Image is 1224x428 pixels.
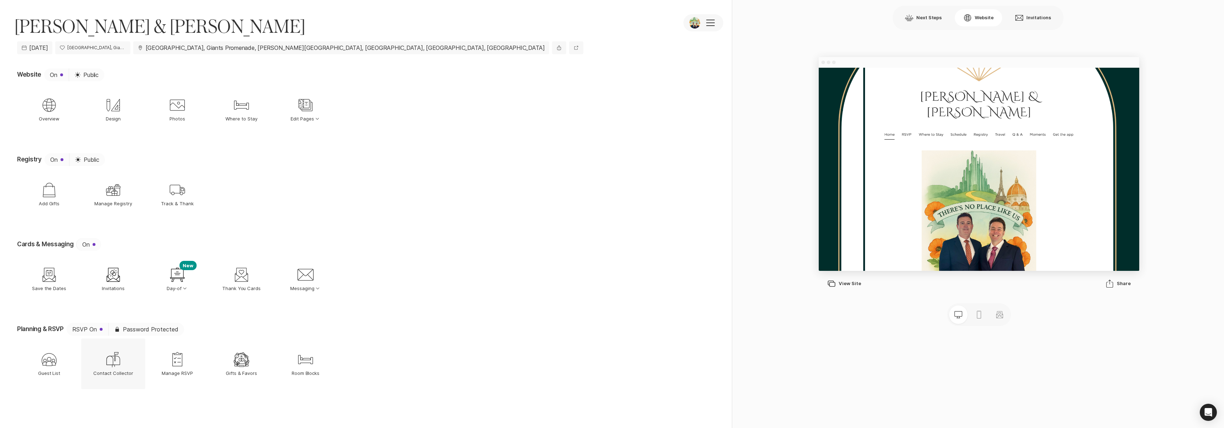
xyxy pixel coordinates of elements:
[996,310,1004,319] svg: Preview matching stationery
[69,68,104,81] a: Public
[179,261,197,270] p: New
[145,339,209,389] a: Manage RSVP
[290,285,321,292] p: Messaging
[17,155,42,164] p: Registry
[222,285,261,292] p: Thank You Cards
[209,254,274,304] a: Thank You Cards
[145,254,209,304] button: NewDay-of
[105,99,121,114] p: Home
[106,115,121,122] p: Design
[145,169,209,220] a: Track & Thank
[954,310,963,319] svg: Preview desktop
[162,370,193,376] p: Manage RSVP
[274,254,338,304] button: Messaging
[41,351,58,368] div: Guest List
[975,310,984,319] svg: Preview mobile
[248,99,271,114] p: Registry
[17,84,81,135] a: Overview
[123,326,178,332] span: Password Protected
[225,115,257,122] p: Where to Stay
[338,99,363,114] p: Moments
[292,370,320,376] p: Room Blocks
[297,351,314,368] div: Room Blocks
[828,279,861,288] div: View Site
[17,41,52,54] a: [DATE]
[105,266,122,283] div: Invitations
[17,169,81,220] a: Add Gifts
[291,115,321,122] p: Edit Pages
[17,339,81,389] a: Guest List
[145,84,209,135] a: Photos
[14,14,306,38] span: [PERSON_NAME] & [PERSON_NAME]
[569,41,583,54] a: Preview website
[274,84,338,135] button: Edit Pages
[133,98,149,115] a: RSVP
[169,351,186,368] div: Manage RSVP
[67,45,126,50] p: China Basin Ferry Terminal, Giants Promenade, 24 Willie Mays Plaza, San Francisco, CA 94107, USA
[44,68,69,81] button: On
[81,84,145,135] a: Design
[338,98,363,115] a: Moments
[161,200,194,207] p: Track & Thank
[248,98,271,115] a: Registry
[105,351,122,368] div: Contact Collector
[211,98,236,115] a: Schedule
[133,99,149,114] p: RSVP
[81,254,145,304] a: Invitations
[17,240,73,249] p: Cards & Messaging
[160,99,199,114] p: Where to Stay
[105,98,121,115] a: Home
[39,200,60,207] p: Add Gifts
[17,325,64,334] p: Planning & RSVP
[169,181,186,198] div: Track & Thank
[41,266,58,283] div: Save the Dates
[45,153,69,166] button: On
[226,370,257,376] p: Gifts & Favors
[169,97,186,114] div: Photos
[233,351,250,368] div: Gifts & Favors
[167,285,188,292] p: Day-of
[41,181,58,198] div: Add Gifts
[1006,9,1060,26] button: Invitations
[108,323,184,336] button: Password Protected
[1105,279,1131,288] div: Share
[76,238,101,251] button: On
[105,97,122,114] div: Design
[1200,404,1217,421] div: Open Intercom Messenger
[160,98,199,115] a: Where to Stay
[41,97,58,114] div: Overview
[211,99,236,114] p: Schedule
[955,9,1002,26] button: Website
[310,99,326,114] p: Q & A
[209,84,274,135] a: Where to Stay
[169,266,186,283] div: Day-of
[93,370,133,376] p: Contact Collector
[297,97,314,114] div: Edit Pages
[375,98,408,115] a: Get the app
[689,17,700,29] img: Event Photo
[552,41,566,54] button: Share event information
[297,266,314,283] div: Messaging
[17,71,41,79] p: Website
[83,71,99,79] span: Public
[32,285,67,292] p: Save the Dates
[94,200,132,207] p: Manage Registry
[375,99,408,114] p: Get the app
[233,266,250,283] div: Thank You Cards
[29,43,48,52] span: [DATE]
[55,41,130,54] a: [GEOGRAPHIC_DATA], Giants Promenade, [GEOGRAPHIC_DATA][PERSON_NAME], [GEOGRAPHIC_DATA], [GEOGRAPH...
[209,339,274,389] a: Gifts & Favors
[133,41,549,54] a: [GEOGRAPHIC_DATA], Giants Promenade, [PERSON_NAME][GEOGRAPHIC_DATA], [GEOGRAPHIC_DATA], [GEOGRAPH...
[38,370,61,376] p: Guest List
[39,115,60,122] p: Overview
[233,97,250,114] div: Where to Stay
[310,98,326,115] a: Q & A
[105,181,122,198] div: Manage Registry
[282,98,298,115] a: Travel
[81,339,145,389] a: Contact Collector
[282,99,298,114] p: Travel
[81,169,145,220] a: Manage Registry
[896,9,950,26] button: Next Steps
[84,156,99,163] span: Public
[102,285,125,292] p: Invitations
